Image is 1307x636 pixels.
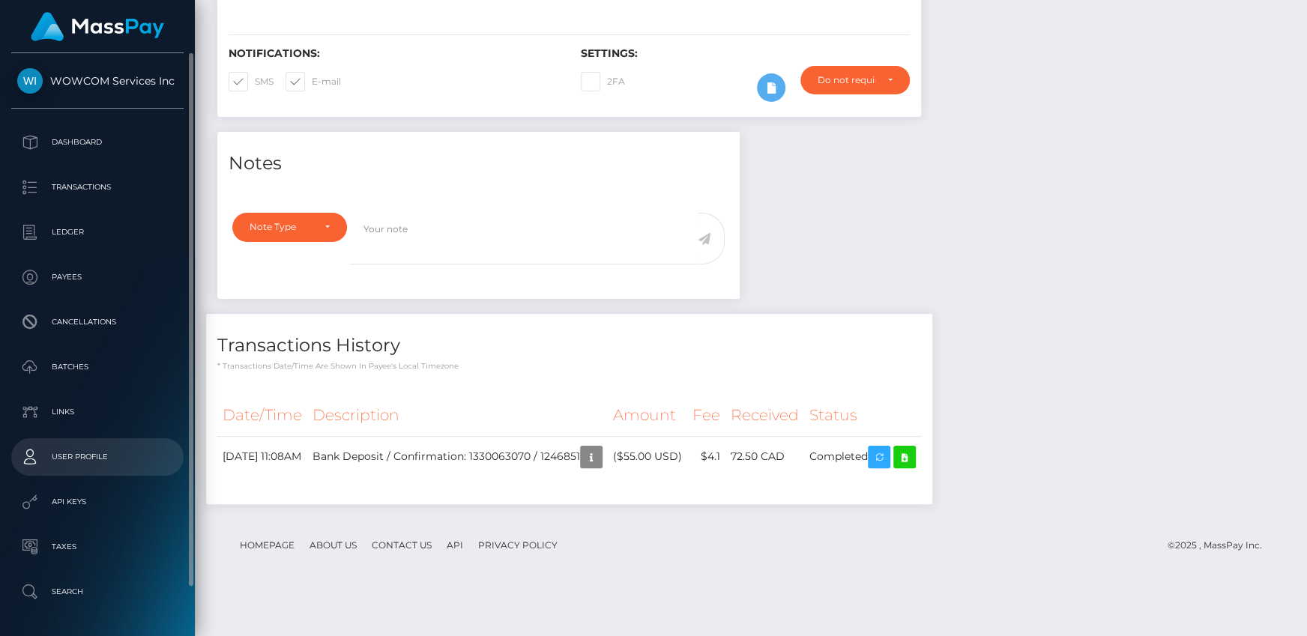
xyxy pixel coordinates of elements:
th: Status [804,395,921,436]
a: Search [11,573,184,611]
p: Dashboard [17,131,178,154]
p: * Transactions date/time are shown in payee's local timezone [217,360,921,372]
a: API Keys [11,483,184,521]
img: MassPay Logo [31,12,164,41]
span: WOWCOM Services Inc [11,74,184,88]
p: Taxes [17,536,178,558]
td: ($55.00 USD) [608,436,687,477]
p: API Keys [17,491,178,513]
p: Batches [17,356,178,378]
a: Contact Us [366,533,438,557]
td: $4.1 [687,436,725,477]
p: User Profile [17,446,178,468]
a: Batches [11,348,184,386]
img: WOWCOM Services Inc [17,68,43,94]
th: Description [307,395,608,436]
a: API [441,533,469,557]
td: Bank Deposit / Confirmation: 1330063070 / 1246851 [307,436,608,477]
a: Ledger [11,213,184,251]
a: Transactions [11,169,184,206]
a: Dashboard [11,124,184,161]
a: Homepage [234,533,301,557]
h4: Notes [229,151,728,177]
a: User Profile [11,438,184,476]
td: [DATE] 11:08AM [217,436,307,477]
p: Links [17,401,178,423]
button: Note Type [232,213,347,241]
th: Received [725,395,804,436]
p: Cancellations [17,311,178,333]
th: Fee [687,395,725,436]
div: Note Type [250,221,313,233]
a: Links [11,393,184,431]
p: Transactions [17,176,178,199]
th: Date/Time [217,395,307,436]
a: Taxes [11,528,184,566]
a: About Us [304,533,363,557]
p: Payees [17,266,178,288]
button: Do not require [800,66,910,94]
label: E-mail [286,72,341,91]
td: 72.50 CAD [725,436,804,477]
p: Search [17,581,178,603]
a: Privacy Policy [472,533,564,557]
a: Payees [11,258,184,296]
h6: Notifications: [229,47,558,60]
h6: Settings: [581,47,911,60]
a: Cancellations [11,303,184,341]
th: Amount [608,395,687,436]
h4: Transactions History [217,333,921,359]
div: © 2025 , MassPay Inc. [1168,537,1273,554]
p: Ledger [17,221,178,243]
label: 2FA [581,72,625,91]
td: Completed [804,436,921,477]
div: Do not require [818,74,875,86]
label: SMS [229,72,274,91]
